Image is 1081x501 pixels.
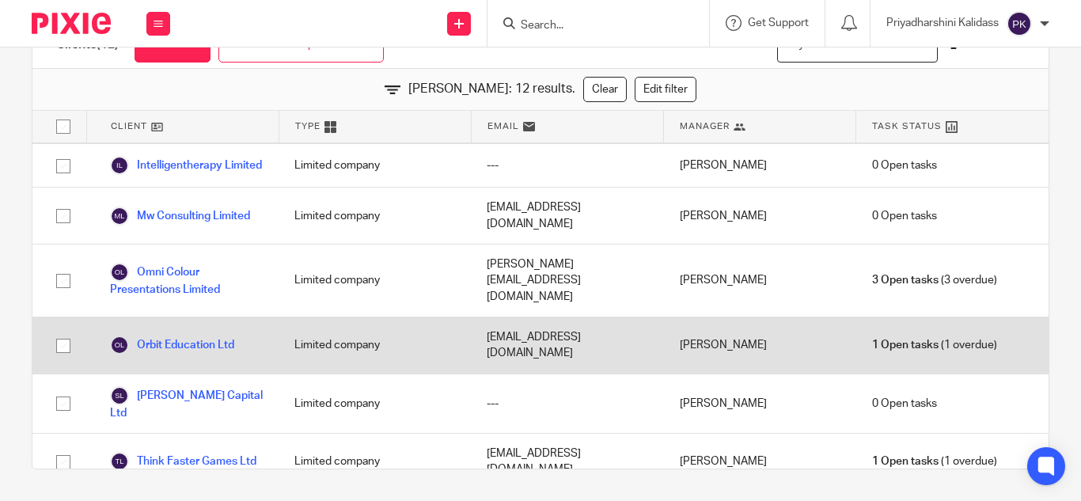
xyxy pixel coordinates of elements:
[279,434,471,490] div: Limited company
[110,452,256,471] a: Think Faster Games Ltd
[110,386,129,405] img: svg%3E
[471,245,663,317] div: [PERSON_NAME][EMAIL_ADDRESS][DOMAIN_NAME]
[664,188,856,244] div: [PERSON_NAME]
[872,337,997,353] span: (1 overdue)
[471,144,663,187] div: ---
[664,144,856,187] div: [PERSON_NAME]
[110,207,250,226] a: Mw Consulting Limited
[110,207,129,226] img: svg%3E
[471,317,663,374] div: [EMAIL_ADDRESS][DOMAIN_NAME]
[872,337,939,353] span: 1 Open tasks
[872,272,997,288] span: (3 overdue)
[111,120,147,133] span: Client
[110,263,129,282] img: svg%3E
[872,208,937,224] span: 0 Open tasks
[748,17,809,28] span: Get Support
[97,38,119,51] span: (12)
[110,336,129,355] img: svg%3E
[664,317,856,374] div: [PERSON_NAME]
[872,396,937,412] span: 0 Open tasks
[471,188,663,244] div: [EMAIL_ADDRESS][DOMAIN_NAME]
[110,452,129,471] img: svg%3E
[872,158,937,173] span: 0 Open tasks
[471,374,663,433] div: ---
[680,120,730,133] span: Manager
[295,120,321,133] span: Type
[279,374,471,433] div: Limited company
[279,317,471,374] div: Limited company
[872,454,997,469] span: (1 overdue)
[279,144,471,187] div: Limited company
[519,19,662,33] input: Search
[886,15,999,31] p: Priyadharshini Kalidass
[664,374,856,433] div: [PERSON_NAME]
[110,156,262,175] a: Intelligentherapy Limited
[48,112,78,142] input: Select all
[583,77,627,102] a: Clear
[279,245,471,317] div: Limited company
[635,77,696,102] a: Edit filter
[408,80,575,98] span: [PERSON_NAME]: 12 results.
[110,386,263,421] a: [PERSON_NAME] Capital Ltd
[664,434,856,490] div: [PERSON_NAME]
[110,263,263,298] a: Omni Colour Presentations Limited
[664,245,856,317] div: [PERSON_NAME]
[471,434,663,490] div: [EMAIL_ADDRESS][DOMAIN_NAME]
[487,120,519,133] span: Email
[32,13,111,34] img: Pixie
[872,120,942,133] span: Task Status
[279,188,471,244] div: Limited company
[110,336,234,355] a: Orbit Education Ltd
[872,272,939,288] span: 3 Open tasks
[1007,11,1032,36] img: svg%3E
[872,454,939,469] span: 1 Open tasks
[110,156,129,175] img: svg%3E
